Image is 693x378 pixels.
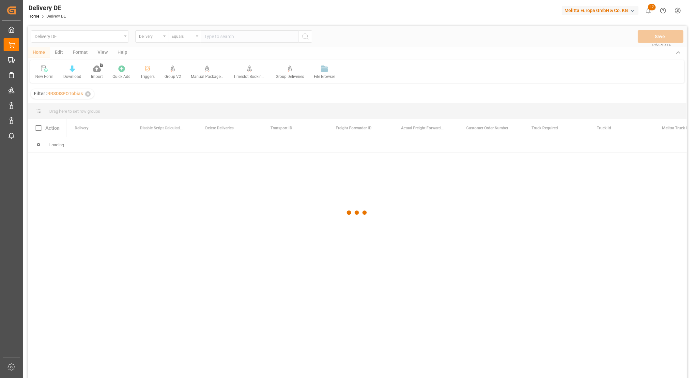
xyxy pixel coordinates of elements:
[28,3,66,13] div: Delivery DE
[648,4,656,10] span: 17
[562,6,639,15] div: Melitta Europa GmbH & Co. KG
[562,4,641,17] button: Melitta Europa GmbH & Co. KG
[641,3,656,18] button: show 17 new notifications
[656,3,670,18] button: Help Center
[28,14,39,19] a: Home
